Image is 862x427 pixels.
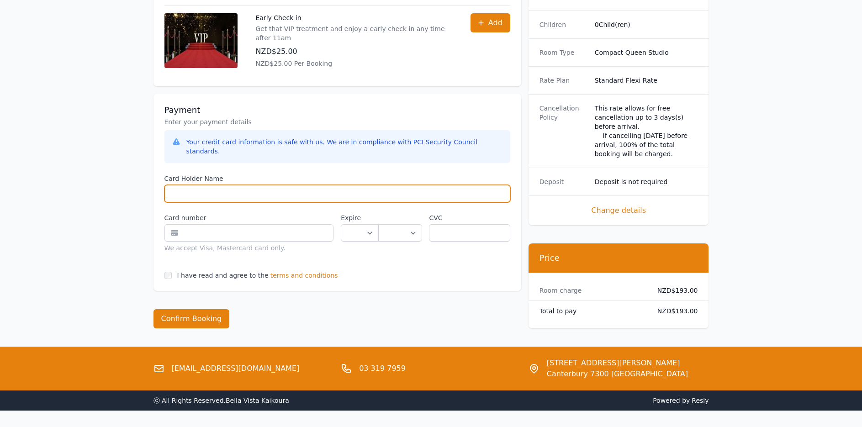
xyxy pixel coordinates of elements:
[539,76,587,85] dt: Rate Plan
[164,13,238,68] img: Early Check in
[595,177,698,186] dd: Deposit is not required
[547,369,688,380] span: Canterbury 7300 [GEOGRAPHIC_DATA]
[164,105,510,116] h3: Payment
[595,104,698,158] div: This rate allows for free cancellation up to 3 days(s) before arrival. If cancelling [DATE] befor...
[547,358,688,369] span: [STREET_ADDRESS][PERSON_NAME]
[650,306,698,316] dd: NZD$193.00
[539,48,587,57] dt: Room Type
[488,17,502,28] span: Add
[595,76,698,85] dd: Standard Flexi Rate
[595,48,698,57] dd: Compact Queen Studio
[172,363,300,374] a: [EMAIL_ADDRESS][DOMAIN_NAME]
[539,177,587,186] dt: Deposit
[341,213,379,222] label: Expire
[256,59,452,68] p: NZD$25.00 Per Booking
[256,46,452,57] p: NZD$25.00
[164,213,334,222] label: Card number
[153,309,230,328] button: Confirm Booking
[270,271,338,280] span: terms and conditions
[164,243,334,253] div: We accept Visa, Mastercard card only.
[650,286,698,295] dd: NZD$193.00
[539,286,643,295] dt: Room charge
[539,205,698,216] span: Change details
[539,253,698,264] h3: Price
[256,13,452,22] p: Early Check in
[164,117,510,127] p: Enter your payment details
[177,272,269,279] label: I have read and agree to the
[692,397,709,404] a: Resly
[471,13,510,32] button: Add
[539,104,587,158] dt: Cancellation Policy
[186,137,503,156] div: Your credit card information is safe with us. We are in compliance with PCI Security Council stan...
[595,20,698,29] dd: 0 Child(ren)
[153,397,289,404] span: ⓒ All Rights Reserved. Bella Vista Kaikoura
[359,363,406,374] a: 03 319 7959
[256,24,452,42] p: Get that VIP treatment and enjoy a early check in any time after 11am
[379,213,422,222] label: .
[539,306,643,316] dt: Total to pay
[429,213,510,222] label: CVC
[435,396,709,405] span: Powered by
[539,20,587,29] dt: Children
[164,174,510,183] label: Card Holder Name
